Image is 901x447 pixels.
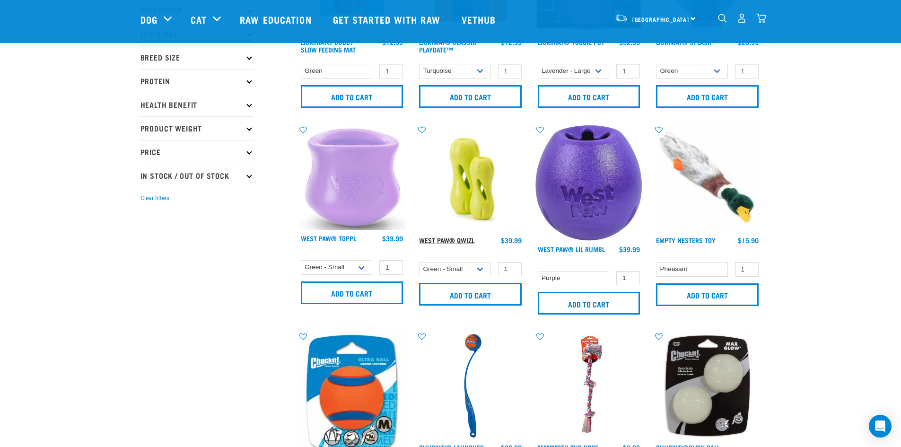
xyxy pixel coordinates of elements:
input: 1 [616,271,640,286]
a: Raw Education [230,0,323,38]
a: West Paw® Qwizl [419,238,474,242]
img: home-icon@2x.png [756,13,766,23]
input: 1 [616,64,640,79]
a: Vethub [452,0,508,38]
img: user.png [737,13,747,23]
input: Add to cart [301,281,403,304]
input: 1 [735,262,759,277]
input: Add to cart [419,283,522,306]
div: $39.99 [501,237,522,244]
p: In Stock / Out Of Stock [140,164,254,187]
img: A237296 [654,332,761,439]
p: Breed Size [140,45,254,69]
a: Get started with Raw [324,0,452,38]
input: 1 [379,64,403,79]
div: $39.99 [619,245,640,253]
input: 1 [498,262,522,277]
input: Add to cart [538,292,640,315]
input: Add to cart [301,85,403,108]
span: [GEOGRAPHIC_DATA] [632,18,690,21]
img: Lavender Toppl [298,125,406,230]
a: West Paw® Toppl [301,237,356,240]
input: Add to cart [656,283,759,306]
a: Cat [191,12,207,26]
input: Add to cart [538,85,640,108]
img: Mammoth 3-Knot Tug [535,332,643,439]
input: 1 [735,64,759,79]
a: Empty Nesters Toy [656,238,716,242]
p: Health Benefit [140,93,254,116]
input: 1 [379,260,403,275]
img: van-moving.png [615,14,628,22]
img: 91vjngt Ls L AC SL1500 [535,125,643,241]
img: home-icon-1@2x.png [718,14,727,23]
p: Price [140,140,254,164]
input: Add to cart [419,85,522,108]
img: Empty nesters plush mallard 18 17 [654,125,761,232]
div: Open Intercom Messenger [869,415,892,438]
a: Dog [140,12,157,26]
img: Bb5c5226 acd4 4c0e 81f5 c383e1e1d35b 1 35d3d51dffbaba34a78f507489e2669f [417,332,524,439]
div: $15.90 [738,237,759,244]
div: $39.99 [382,235,403,242]
input: Add to cart [656,85,759,108]
input: 1 [498,64,522,79]
img: Qwizl [417,125,524,232]
a: West Paw® Lil Rumbl [538,247,605,251]
button: Clear filters [140,194,169,202]
p: Protein [140,69,254,93]
p: Product Weight [140,116,254,140]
